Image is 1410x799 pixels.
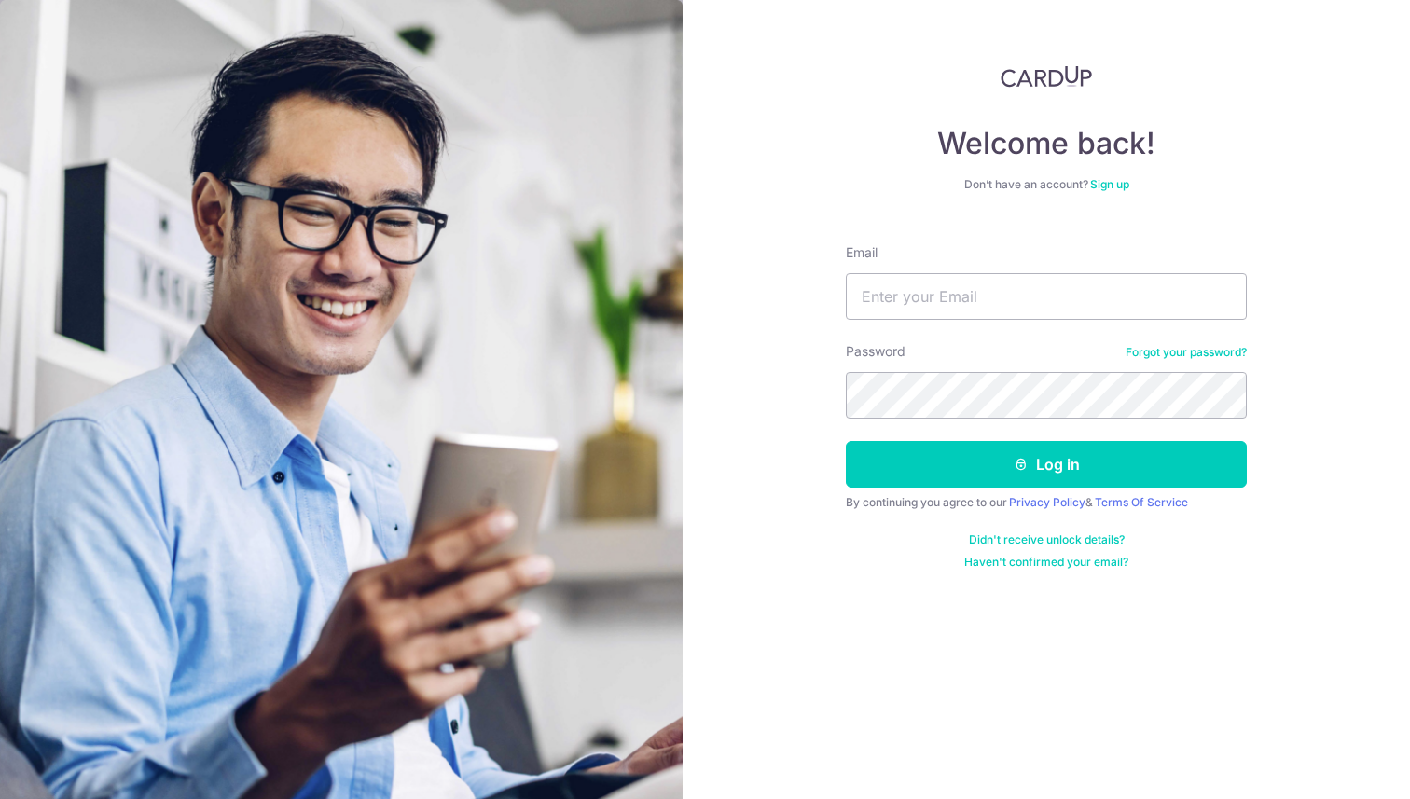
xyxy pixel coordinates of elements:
[964,555,1128,570] a: Haven't confirmed your email?
[1001,65,1092,88] img: CardUp Logo
[846,177,1247,192] div: Don’t have an account?
[846,243,878,262] label: Email
[846,273,1247,320] input: Enter your Email
[1126,345,1247,360] a: Forgot your password?
[1090,177,1129,191] a: Sign up
[969,532,1125,547] a: Didn't receive unlock details?
[1095,495,1188,509] a: Terms Of Service
[846,342,905,361] label: Password
[846,441,1247,488] button: Log in
[846,125,1247,162] h4: Welcome back!
[1009,495,1085,509] a: Privacy Policy
[846,495,1247,510] div: By continuing you agree to our &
